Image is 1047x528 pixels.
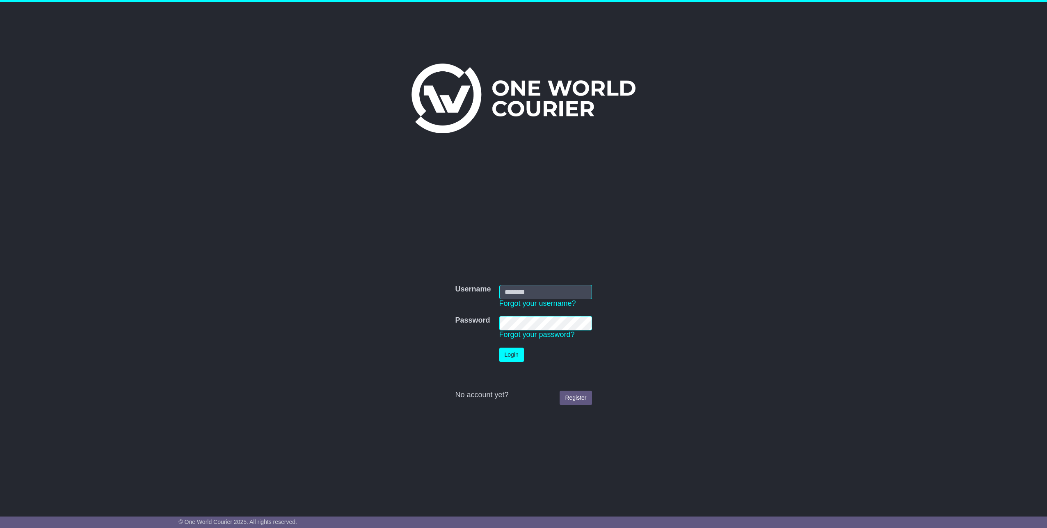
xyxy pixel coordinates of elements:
[499,299,576,307] a: Forgot your username?
[499,330,575,339] a: Forgot your password?
[499,348,524,362] button: Login
[455,285,491,294] label: Username
[560,391,592,405] a: Register
[411,64,636,133] img: One World
[455,316,490,325] label: Password
[178,519,297,525] span: © One World Courier 2025. All rights reserved.
[455,391,592,400] div: No account yet?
